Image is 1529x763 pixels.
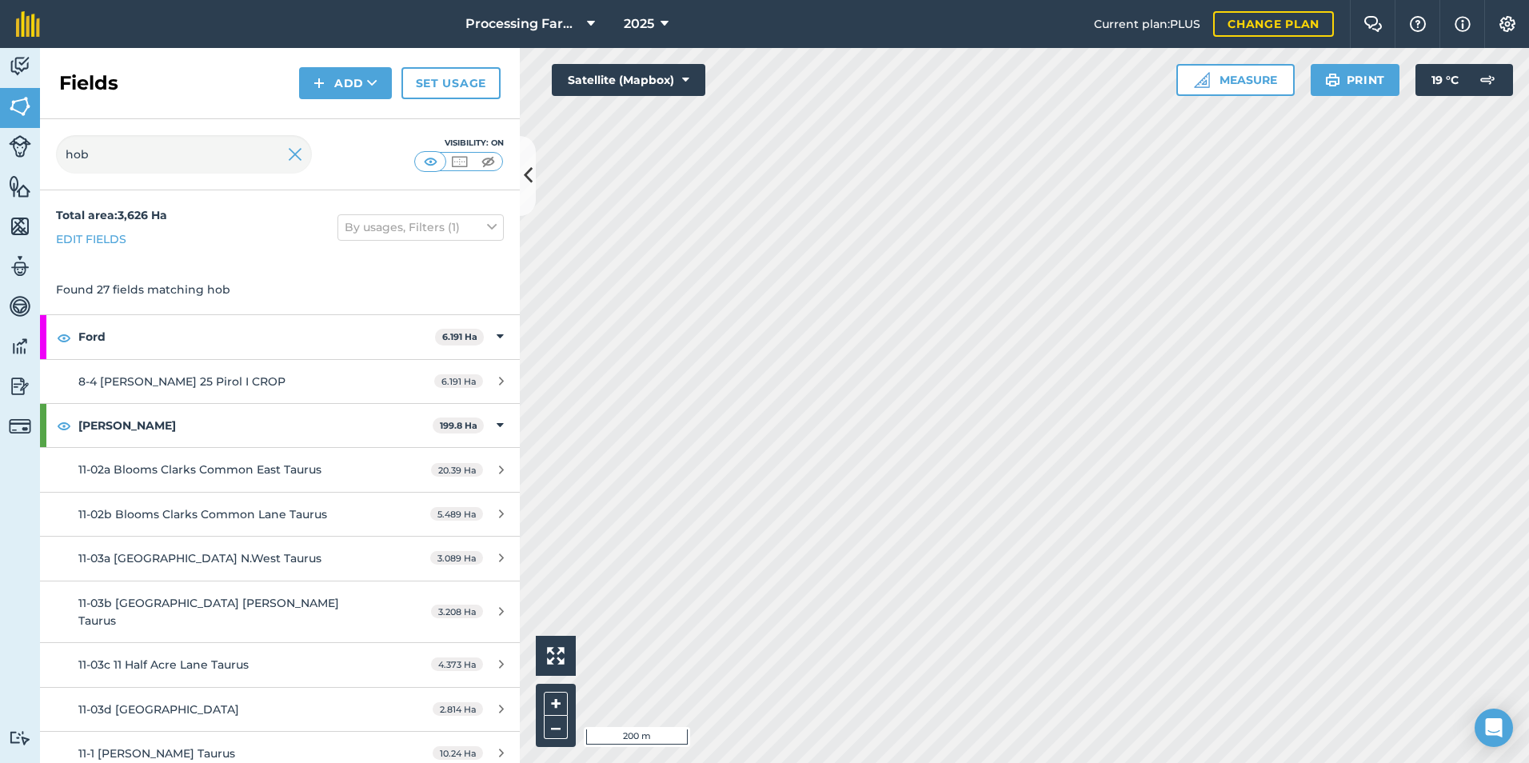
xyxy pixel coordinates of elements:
button: Add [299,67,392,99]
img: svg+xml;base64,PD94bWwgdmVyc2lvbj0iMS4wIiBlbmNvZGluZz0idXRmLTgiPz4KPCEtLSBHZW5lcmF0b3I6IEFkb2JlIE... [1471,64,1503,96]
span: 2.814 Ha [433,702,483,716]
button: 19 °C [1415,64,1513,96]
a: 8-4 [PERSON_NAME] 25 Pirol I CROP6.191 Ha [40,360,520,403]
strong: 199.8 Ha [440,420,477,431]
button: – [544,716,568,739]
strong: [PERSON_NAME] [78,404,433,447]
span: 2025 [624,14,654,34]
div: Ford6.191 Ha [40,315,520,358]
a: 11-03a [GEOGRAPHIC_DATA] N.West Taurus3.089 Ha [40,537,520,580]
img: svg+xml;base64,PHN2ZyB4bWxucz0iaHR0cDovL3d3dy53My5vcmcvMjAwMC9zdmciIHdpZHRoPSIxOCIgaGVpZ2h0PSIyNC... [57,416,71,435]
a: Change plan [1213,11,1334,37]
span: 11-1 [PERSON_NAME] Taurus [78,746,235,761]
a: 11-03d [GEOGRAPHIC_DATA]2.814 Ha [40,688,520,731]
span: 8-4 [PERSON_NAME] 25 Pirol I CROP [78,374,285,389]
div: [PERSON_NAME]199.8 Ha [40,404,520,447]
a: 11-03b [GEOGRAPHIC_DATA] [PERSON_NAME] Taurus3.208 Ha [40,581,520,643]
span: 11-03a [GEOGRAPHIC_DATA] N.West Taurus [78,551,321,565]
span: 11-02b Blooms Clarks Common Lane Taurus [78,507,327,521]
div: Found 27 fields matching hob [40,265,520,314]
div: Open Intercom Messenger [1475,709,1513,747]
span: 3.208 Ha [431,605,483,618]
span: 20.39 Ha [431,463,483,477]
a: Edit fields [56,230,126,248]
img: svg+xml;base64,PD94bWwgdmVyc2lvbj0iMS4wIiBlbmNvZGluZz0idXRmLTgiPz4KPCEtLSBHZW5lcmF0b3I6IEFkb2JlIE... [9,294,31,318]
div: Visibility: On [414,137,504,150]
img: svg+xml;base64,PD94bWwgdmVyc2lvbj0iMS4wIiBlbmNvZGluZz0idXRmLTgiPz4KPCEtLSBHZW5lcmF0b3I6IEFkb2JlIE... [9,54,31,78]
span: 11-02a Blooms Clarks Common East Taurus [78,462,321,477]
img: Four arrows, one pointing top left, one top right, one bottom right and the last bottom left [547,647,565,665]
span: 19 ° C [1431,64,1459,96]
img: svg+xml;base64,PD94bWwgdmVyc2lvbj0iMS4wIiBlbmNvZGluZz0idXRmLTgiPz4KPCEtLSBHZW5lcmF0b3I6IEFkb2JlIE... [9,730,31,745]
img: svg+xml;base64,PD94bWwgdmVyc2lvbj0iMS4wIiBlbmNvZGluZz0idXRmLTgiPz4KPCEtLSBHZW5lcmF0b3I6IEFkb2JlIE... [9,415,31,437]
span: 10.24 Ha [433,746,483,760]
img: svg+xml;base64,PD94bWwgdmVyc2lvbj0iMS4wIiBlbmNvZGluZz0idXRmLTgiPz4KPCEtLSBHZW5lcmF0b3I6IEFkb2JlIE... [9,374,31,398]
button: Print [1311,64,1400,96]
span: 4.373 Ha [431,657,483,671]
button: + [544,692,568,716]
strong: Total area : 3,626 Ha [56,208,167,222]
img: svg+xml;base64,PHN2ZyB4bWxucz0iaHR0cDovL3d3dy53My5vcmcvMjAwMC9zdmciIHdpZHRoPSIxOSIgaGVpZ2h0PSIyNC... [1325,70,1340,90]
img: svg+xml;base64,PD94bWwgdmVyc2lvbj0iMS4wIiBlbmNvZGluZz0idXRmLTgiPz4KPCEtLSBHZW5lcmF0b3I6IEFkb2JlIE... [9,254,31,278]
span: Current plan : PLUS [1094,15,1200,33]
span: 11-03b [GEOGRAPHIC_DATA] [PERSON_NAME] Taurus [78,596,339,628]
h2: Fields [59,70,118,96]
strong: 6.191 Ha [442,331,477,342]
img: fieldmargin Logo [16,11,40,37]
img: svg+xml;base64,PHN2ZyB4bWxucz0iaHR0cDovL3d3dy53My5vcmcvMjAwMC9zdmciIHdpZHRoPSIxNyIgaGVpZ2h0PSIxNy... [1455,14,1471,34]
img: A question mark icon [1408,16,1427,32]
img: svg+xml;base64,PHN2ZyB4bWxucz0iaHR0cDovL3d3dy53My5vcmcvMjAwMC9zdmciIHdpZHRoPSI1MCIgaGVpZ2h0PSI0MC... [421,154,441,170]
img: Two speech bubbles overlapping with the left bubble in the forefront [1363,16,1383,32]
img: svg+xml;base64,PHN2ZyB4bWxucz0iaHR0cDovL3d3dy53My5vcmcvMjAwMC9zdmciIHdpZHRoPSI1NiIgaGVpZ2h0PSI2MC... [9,94,31,118]
a: 11-03c 11 Half Acre Lane Taurus4.373 Ha [40,643,520,686]
img: svg+xml;base64,PHN2ZyB4bWxucz0iaHR0cDovL3d3dy53My5vcmcvMjAwMC9zdmciIHdpZHRoPSIxNCIgaGVpZ2h0PSIyNC... [313,74,325,93]
img: A cog icon [1498,16,1517,32]
input: Search [56,135,312,174]
span: 5.489 Ha [430,507,483,521]
a: 11-02a Blooms Clarks Common East Taurus20.39 Ha [40,448,520,491]
span: 11-03c 11 Half Acre Lane Taurus [78,657,249,672]
a: 11-02b Blooms Clarks Common Lane Taurus5.489 Ha [40,493,520,536]
span: 11-03d [GEOGRAPHIC_DATA] [78,702,239,717]
img: svg+xml;base64,PHN2ZyB4bWxucz0iaHR0cDovL3d3dy53My5vcmcvMjAwMC9zdmciIHdpZHRoPSI1MCIgaGVpZ2h0PSI0MC... [449,154,469,170]
img: Ruler icon [1194,72,1210,88]
button: Measure [1176,64,1295,96]
strong: Ford [78,315,435,358]
button: By usages, Filters (1) [337,214,504,240]
img: svg+xml;base64,PHN2ZyB4bWxucz0iaHR0cDovL3d3dy53My5vcmcvMjAwMC9zdmciIHdpZHRoPSIyMiIgaGVpZ2h0PSIzMC... [288,145,302,164]
img: svg+xml;base64,PHN2ZyB4bWxucz0iaHR0cDovL3d3dy53My5vcmcvMjAwMC9zdmciIHdpZHRoPSI1MCIgaGVpZ2h0PSI0MC... [478,154,498,170]
button: Satellite (Mapbox) [552,64,705,96]
img: svg+xml;base64,PD94bWwgdmVyc2lvbj0iMS4wIiBlbmNvZGluZz0idXRmLTgiPz4KPCEtLSBHZW5lcmF0b3I6IEFkb2JlIE... [9,334,31,358]
span: Processing Farms [465,14,581,34]
img: svg+xml;base64,PHN2ZyB4bWxucz0iaHR0cDovL3d3dy53My5vcmcvMjAwMC9zdmciIHdpZHRoPSI1NiIgaGVpZ2h0PSI2MC... [9,174,31,198]
span: 6.191 Ha [434,374,483,388]
img: svg+xml;base64,PHN2ZyB4bWxucz0iaHR0cDovL3d3dy53My5vcmcvMjAwMC9zdmciIHdpZHRoPSI1NiIgaGVpZ2h0PSI2MC... [9,214,31,238]
a: Set usage [401,67,501,99]
img: svg+xml;base64,PD94bWwgdmVyc2lvbj0iMS4wIiBlbmNvZGluZz0idXRmLTgiPz4KPCEtLSBHZW5lcmF0b3I6IEFkb2JlIE... [9,135,31,158]
span: 3.089 Ha [430,551,483,565]
img: svg+xml;base64,PHN2ZyB4bWxucz0iaHR0cDovL3d3dy53My5vcmcvMjAwMC9zdmciIHdpZHRoPSIxOCIgaGVpZ2h0PSIyNC... [57,328,71,347]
